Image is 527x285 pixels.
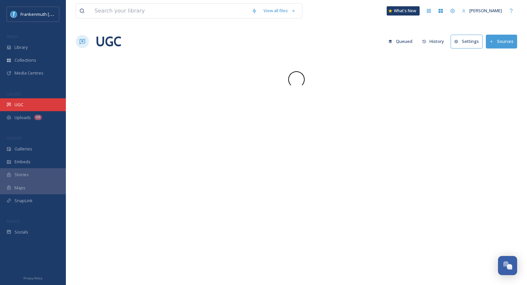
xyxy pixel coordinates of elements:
[419,35,451,48] a: History
[14,44,28,50] span: Library
[23,276,42,280] span: Privacy Policy
[34,115,42,120] div: 48
[451,35,486,48] a: Settings
[7,136,22,141] span: WIDGETS
[14,114,31,121] span: Uploads
[385,35,416,48] button: Queued
[91,4,248,18] input: Search your library
[14,57,36,63] span: Collections
[385,35,419,48] a: Queued
[458,4,505,17] a: [PERSON_NAME]
[14,185,25,191] span: Maps
[20,11,70,17] span: Frankenmuth [US_STATE]
[498,256,517,275] button: Open Chat
[7,34,18,39] span: MEDIA
[387,6,420,16] a: What's New
[14,146,32,152] span: Galleries
[14,229,28,235] span: Socials
[260,4,299,17] a: View all files
[469,8,502,14] span: [PERSON_NAME]
[14,172,29,178] span: Stories
[7,91,21,96] span: COLLECT
[486,35,517,48] button: Sources
[96,32,121,51] a: UGC
[419,35,448,48] button: History
[14,198,33,204] span: SnapLink
[14,102,23,108] span: UGC
[451,35,483,48] button: Settings
[23,274,42,282] a: Privacy Policy
[14,159,31,165] span: Embeds
[14,70,43,76] span: Media Centres
[11,11,17,17] img: Social%20Media%20PFP%202025.jpg
[7,219,20,224] span: SOCIALS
